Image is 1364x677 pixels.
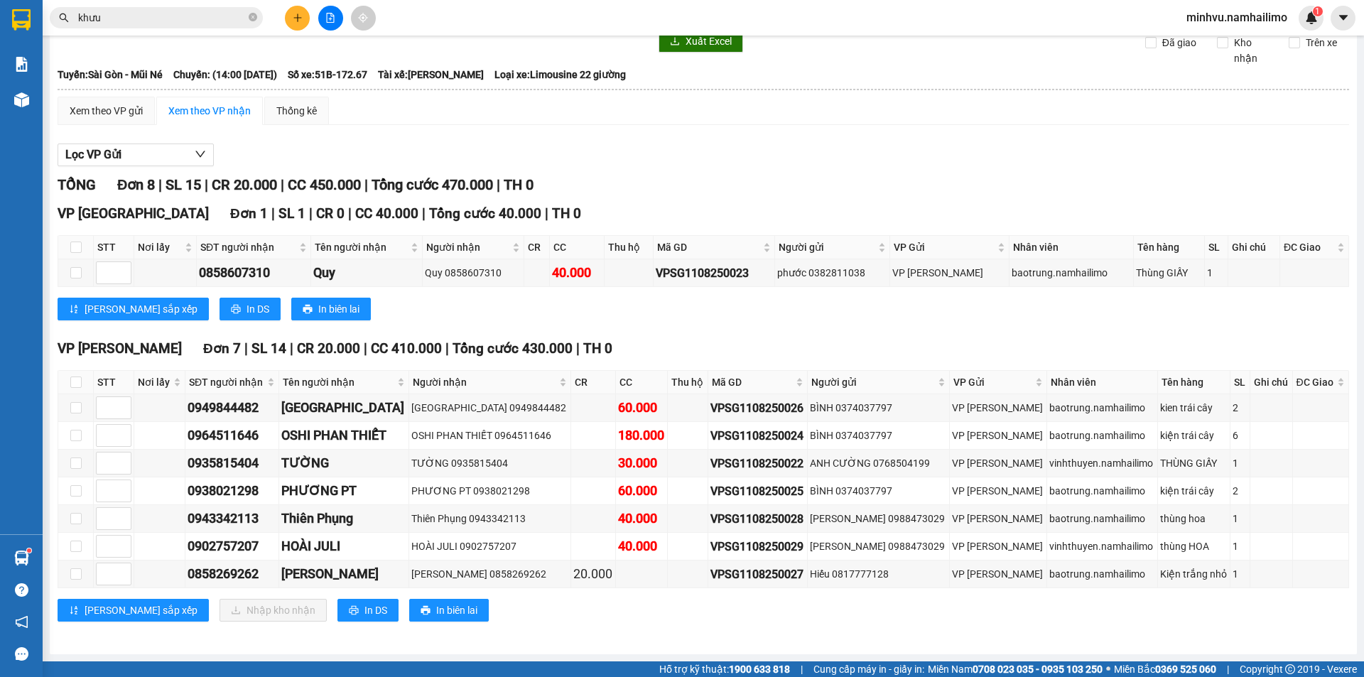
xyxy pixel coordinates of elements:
[115,519,131,529] span: Decrease Value
[199,263,308,283] div: 0858607310
[411,428,568,443] div: OSHI PHAN THIẾT 0964511646
[69,304,79,315] span: sort-ascending
[1233,483,1247,499] div: 2
[14,92,29,107] img: warehouse-icon
[291,298,371,320] button: printerIn biên lai
[504,176,534,193] span: TH 0
[618,536,665,556] div: 40.000
[27,548,31,553] sup: 1
[1297,374,1334,390] span: ĐC Giao
[1160,566,1228,582] div: Kiện trắng nhỏ
[313,263,420,283] div: Quy
[119,548,128,556] span: down
[618,398,665,418] div: 60.000
[138,374,170,390] span: Nơi lấy
[708,422,808,450] td: VPSG1108250024
[710,565,805,583] div: VPSG1108250027
[618,426,665,445] div: 180.000
[411,566,568,582] div: [PERSON_NAME] 0858269262
[119,482,128,491] span: up
[378,67,484,82] span: Tài xế: [PERSON_NAME]
[411,455,568,471] div: TƯỜNG 0935815404
[616,371,668,394] th: CC
[173,67,277,82] span: Chuyến: (14:00 [DATE])
[445,340,449,357] span: |
[12,13,34,28] span: Gửi:
[188,453,276,473] div: 0935815404
[12,63,126,83] div: 0937734647
[281,176,284,193] span: |
[710,510,805,528] div: VPSG1108250028
[1049,483,1154,499] div: baotrung.namhailimo
[14,551,29,565] img: warehouse-icon
[58,69,163,80] b: Tuyến: Sài Gòn - Mũi Né
[58,340,182,357] span: VP [PERSON_NAME]
[1012,265,1132,281] div: baotrung.namhailimo
[281,453,406,473] div: TƯỜNG
[1230,371,1250,394] th: SL
[119,520,128,529] span: down
[115,408,131,418] span: Decrease Value
[205,176,208,193] span: |
[1047,371,1157,394] th: Nhân viên
[1233,400,1247,416] div: 2
[811,374,935,390] span: Người gửi
[136,63,250,83] div: 0937843436
[710,482,805,500] div: VPSG1108250025
[524,236,550,259] th: CR
[1233,566,1247,582] div: 1
[453,340,573,357] span: Tổng cước 430.000
[1305,11,1318,24] img: icon-new-feature
[618,481,665,501] div: 60.000
[220,298,281,320] button: printerIn DS
[426,239,509,255] span: Người nhận
[185,533,279,560] td: 0902757207
[188,536,276,556] div: 0902757207
[668,371,708,394] th: Thu hộ
[58,599,209,622] button: sort-ascending[PERSON_NAME] sắp xếp
[311,259,423,287] td: Quy
[279,505,409,533] td: Thiên Phụng
[1284,239,1334,255] span: ĐC Giao
[779,239,875,255] span: Người gửi
[1106,666,1110,672] span: ⚪️
[220,599,327,622] button: downloadNhập kho nhận
[94,371,134,394] th: STT
[654,259,775,287] td: VPSG1108250023
[318,301,359,317] span: In biên lai
[708,450,808,477] td: VPSG1108250022
[618,453,665,473] div: 30.000
[358,13,368,23] span: aim
[413,374,556,390] span: Người nhận
[185,560,279,588] td: 0858269262
[952,455,1044,471] div: VP [PERSON_NAME]
[708,505,808,533] td: VPSG1108250028
[810,511,947,526] div: [PERSON_NAME] 0988473029
[810,428,947,443] div: BÌNH 0374037797
[281,564,406,584] div: [PERSON_NAME]
[421,605,431,617] span: printer
[364,176,368,193] span: |
[729,664,790,675] strong: 1900 633 818
[813,661,924,677] span: Cung cấp máy in - giấy in:
[231,304,241,315] span: printer
[78,10,246,26] input: Tìm tên, số ĐT hoặc mã đơn
[244,340,248,357] span: |
[1337,11,1350,24] span: caret-down
[315,239,408,255] span: Tên người nhận
[1160,455,1228,471] div: THÙNG GIẤY
[422,205,426,222] span: |
[950,450,1047,477] td: VP Phạm Ngũ Lão
[115,546,131,557] span: Decrease Value
[281,481,406,501] div: PHƯƠNG PT
[1313,6,1323,16] sup: 1
[656,264,772,282] div: VPSG1108250023
[710,427,805,445] div: VPSG1108250024
[197,259,311,287] td: 0858607310
[115,574,131,585] span: Decrease Value
[1315,6,1320,16] span: 1
[316,205,345,222] span: CR 0
[119,510,128,519] span: up
[293,13,303,23] span: plus
[801,661,803,677] span: |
